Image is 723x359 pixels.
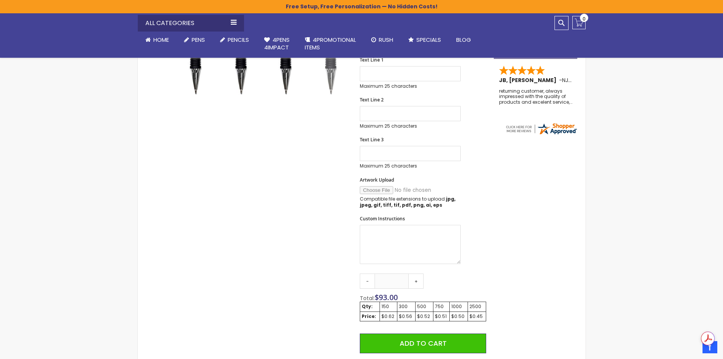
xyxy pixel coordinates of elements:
span: Custom Instructions [360,215,405,222]
div: $0.51 [435,313,448,319]
span: - , [559,76,625,84]
a: Pens [176,32,213,48]
span: Home [153,36,169,44]
span: Text Line 3 [360,136,384,143]
p: Compatible file extensions to upload: [360,196,461,208]
a: 4pens.com certificate URL [505,131,578,137]
div: 300 [399,304,414,310]
a: Home [138,32,176,48]
span: Artwork Upload [360,177,394,183]
span: Text Line 1 [360,57,384,63]
a: Rush [364,32,401,48]
strong: jpg, jpeg, gif, tiff, tif, pdf, png, ai, eps [360,196,455,208]
div: 2500 [469,304,484,310]
a: - [360,274,375,289]
div: All Categories [138,15,244,32]
span: JB, [PERSON_NAME] [499,76,559,84]
a: 0 [572,16,586,29]
a: 4Pens4impact [257,32,297,56]
div: $0.52 [417,313,432,319]
span: 0 [583,15,586,22]
div: returning customer, always impressed with the quality of products and excelent service, will retu... [499,89,573,105]
div: 500 [417,304,432,310]
button: Add to Cart [360,334,486,353]
p: Maximum 25 characters [360,163,461,169]
a: Specials [401,32,449,48]
strong: Qty: [362,303,373,310]
p: Maximum 25 characters [360,123,461,129]
a: Pencils [213,32,257,48]
div: $0.45 [469,313,484,319]
span: Add to Cart [400,338,447,348]
img: 4pens.com widget logo [505,122,578,136]
span: $ [375,292,398,302]
span: Total: [360,294,375,302]
span: Pens [192,36,205,44]
div: 1000 [451,304,466,310]
div: $0.50 [451,313,466,319]
p: Maximum 25 characters [360,83,461,89]
span: NJ [562,76,572,84]
span: 93.00 [379,292,398,302]
div: $0.62 [381,313,396,319]
a: 4PROMOTIONALITEMS [297,32,364,56]
a: Blog [449,32,479,48]
span: Rush [379,36,393,44]
strong: Price: [362,313,376,319]
a: + [408,274,424,289]
div: 150 [381,304,396,310]
span: Pencils [228,36,249,44]
span: Text Line 2 [360,96,384,103]
div: 750 [435,304,448,310]
div: $0.56 [399,313,414,319]
span: 4Pens 4impact [264,36,290,51]
span: Blog [456,36,471,44]
span: 4PROMOTIONAL ITEMS [305,36,356,51]
span: Specials [416,36,441,44]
